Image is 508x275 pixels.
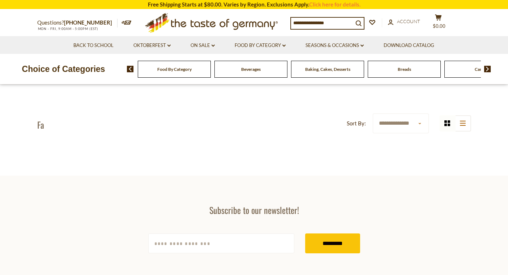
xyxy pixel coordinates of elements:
[241,66,261,72] a: Beverages
[397,18,420,24] span: Account
[37,119,44,130] h1: Fa
[157,66,192,72] a: Food By Category
[475,66,487,72] a: Candy
[428,14,449,32] button: $0.00
[347,119,366,128] label: Sort By:
[64,19,112,26] a: [PHONE_NUMBER]
[388,18,420,26] a: Account
[37,27,99,31] span: MON - FRI, 9:00AM - 5:00PM (EST)
[148,205,360,215] h3: Subscribe to our newsletter!
[305,66,350,72] a: Baking, Cakes, Desserts
[398,66,411,72] a: Breads
[127,66,134,72] img: previous arrow
[235,42,286,50] a: Food By Category
[191,42,215,50] a: On Sale
[73,42,114,50] a: Back to School
[133,42,171,50] a: Oktoberfest
[37,18,118,27] p: Questions?
[433,23,445,29] span: $0.00
[484,66,491,72] img: next arrow
[306,42,364,50] a: Seasons & Occasions
[384,42,434,50] a: Download Catalog
[309,1,360,8] a: Click here for details.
